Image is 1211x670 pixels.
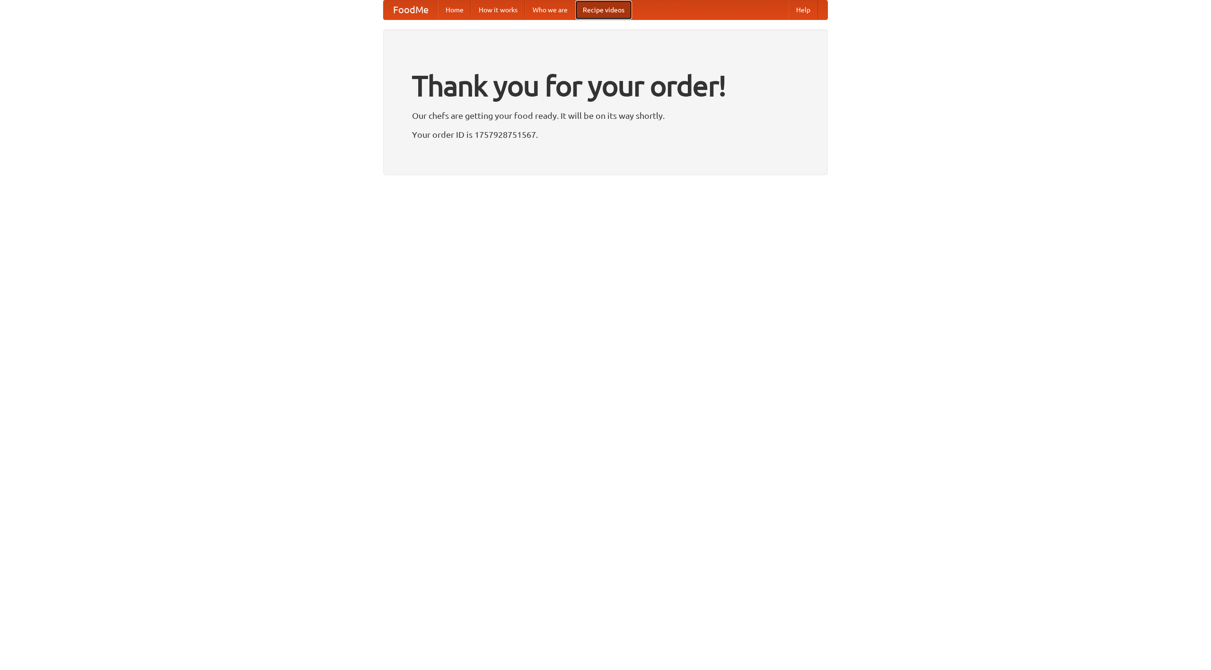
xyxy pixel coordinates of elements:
h1: Thank you for your order! [412,63,799,108]
p: Our chefs are getting your food ready. It will be on its way shortly. [412,108,799,123]
a: Who we are [525,0,575,19]
a: Recipe videos [575,0,632,19]
a: FoodMe [384,0,438,19]
a: How it works [471,0,525,19]
a: Home [438,0,471,19]
p: Your order ID is 1757928751567. [412,127,799,142]
a: Help [789,0,818,19]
